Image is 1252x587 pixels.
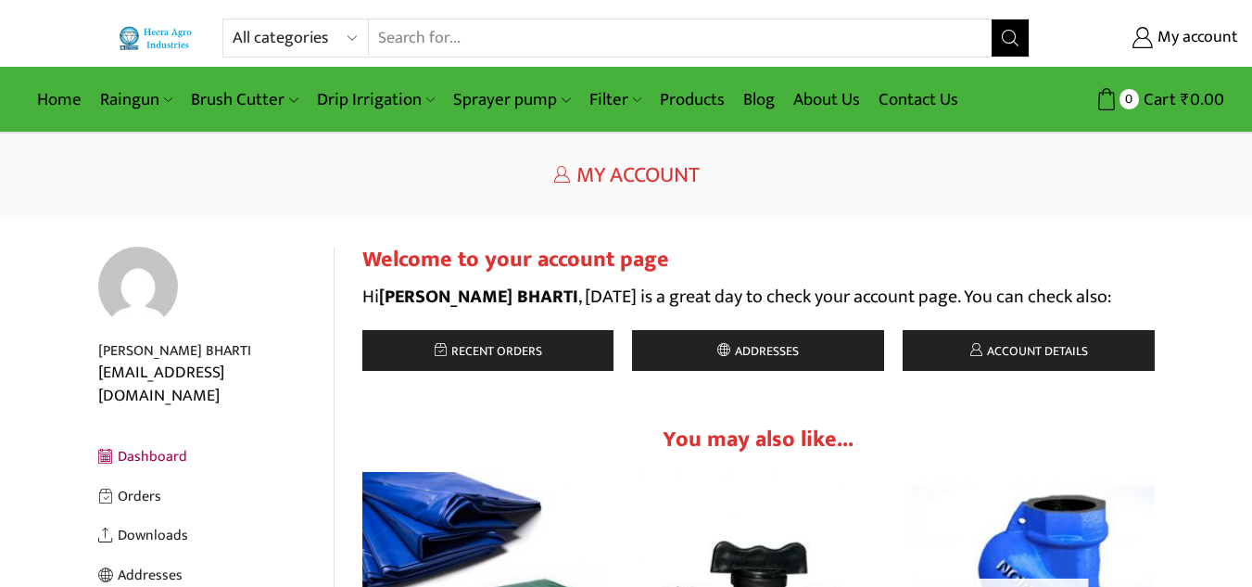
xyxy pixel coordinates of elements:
[98,516,334,555] a: Downloads
[1119,89,1139,108] span: 0
[869,78,967,121] a: Contact Us
[1181,85,1190,114] span: ₹
[1139,87,1176,112] span: Cart
[362,241,669,278] span: Welcome to your account page
[447,340,542,362] span: Recent orders
[98,340,334,362] div: [PERSON_NAME] BHARTI
[98,477,334,517] a: Orders
[632,330,884,371] a: Addresses
[1057,21,1238,55] a: My account
[992,19,1029,57] button: Search button
[362,330,614,371] a: Recent orders
[734,78,784,121] a: Blog
[651,78,734,121] a: Products
[1153,26,1238,50] span: My account
[28,78,91,121] a: Home
[444,78,579,121] a: Sprayer pump
[362,282,1155,312] p: Hi , [DATE] is a great day to check your account page. You can check also:
[576,157,700,194] span: My Account
[580,78,651,121] a: Filter
[982,340,1088,362] span: Account details
[182,78,307,121] a: Brush Cutter
[98,362,334,409] div: [EMAIL_ADDRESS][DOMAIN_NAME]
[1048,83,1224,117] a: 0 Cart ₹0.00
[730,340,799,362] span: Addresses
[98,437,334,477] a: Dashboard
[1181,85,1224,114] bdi: 0.00
[379,281,578,313] strong: [PERSON_NAME] BHARTI
[91,78,182,121] a: Raingun
[903,330,1155,371] a: Account details
[369,19,991,57] input: Search for...
[784,78,869,121] a: About Us
[308,78,444,121] a: Drip Irrigation
[663,421,854,458] span: You may also like...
